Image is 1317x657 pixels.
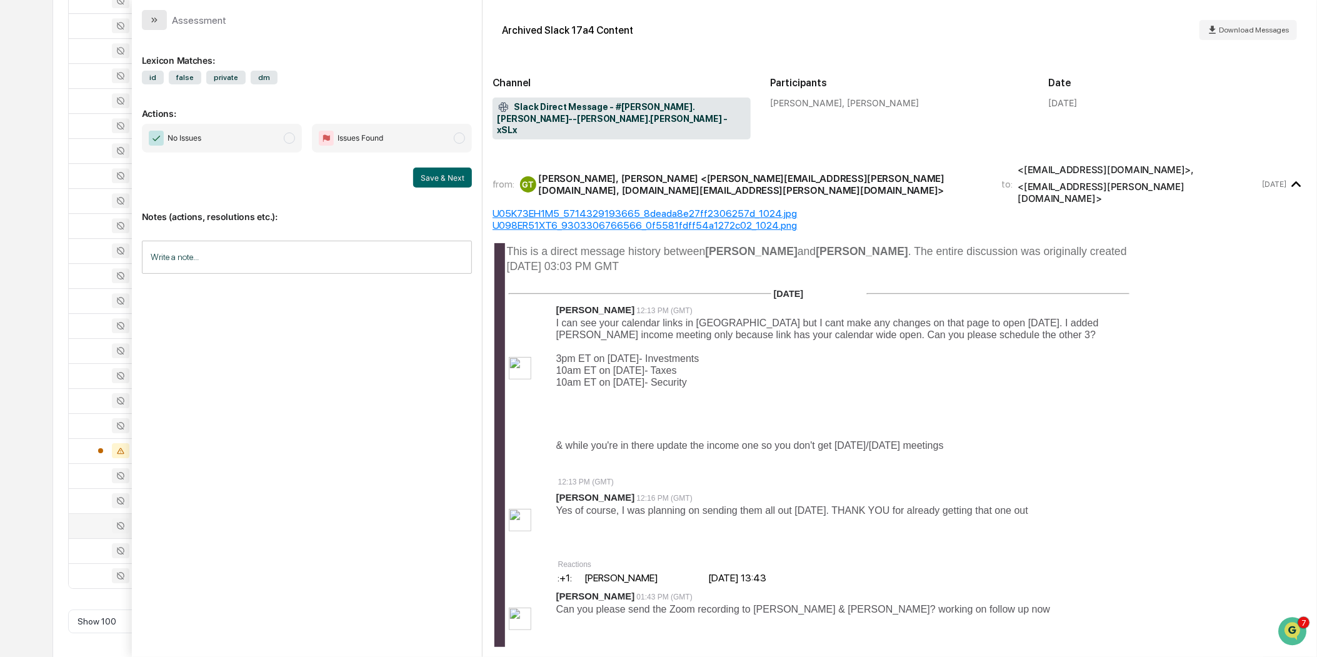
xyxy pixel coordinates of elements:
div: 🗄️ [91,256,101,266]
div: 🖐️ [13,256,23,266]
iframe: Open customer support [1277,616,1311,649]
span: Slack Direct Message - #[PERSON_NAME].[PERSON_NAME]--[PERSON_NAME].[PERSON_NAME] - xSLx [498,101,746,136]
p: How can we help? [13,26,228,46]
div: Assessment [172,14,226,26]
td: :+1: [558,571,583,584]
button: Save & Next [413,168,472,188]
time: Monday, September 29, 2025 at 1:09:06 PM [1262,179,1286,189]
span: Attestations [103,255,155,268]
span: Can you please send the Zoom recording to [PERSON_NAME] & [PERSON_NAME]? working on follow up now [556,604,1051,614]
b: [PERSON_NAME] [706,245,798,258]
span: Data Lookup [25,279,79,291]
span: & while you're in there update the income one so you don't get [DATE]/[DATE] meetings [556,440,944,451]
span: [PERSON_NAME] [556,492,635,503]
span: [PERSON_NAME] [39,169,101,179]
span: 12:13 PM (GMT) [558,478,614,486]
a: Powered byPylon [88,309,151,319]
img: 1d98f5acaea04ad193a8bfc9ac6af27e [509,608,531,630]
span: [DATE] [774,289,804,299]
a: 🖐️Preclearance [8,250,86,273]
img: Jack Rasmussen [13,191,33,211]
button: Download Messages [1199,20,1297,40]
span: [DATE] [111,203,136,213]
div: Lexicon Matches: [142,40,472,66]
span: I can see your calendar links in [GEOGRAPHIC_DATA] but I cant make any changes on that page to op... [556,318,1099,388]
div: Start new chat [56,95,205,108]
div: We're available if you need us! [56,108,172,118]
span: 01:43 PM (GMT) [637,593,693,601]
div: U098ER51XT6_9303306766566_0f5581fdff54a1272c02_1024.png [493,219,1307,231]
span: Issues Found [338,132,383,144]
span: from: [493,178,515,190]
img: 1746055101610-c473b297-6a78-478c-a979-82029cc54cd1 [25,170,35,180]
td: [PERSON_NAME] [584,571,707,584]
img: 1d98f5acaea04ad193a8bfc9ac6af27e [509,357,531,379]
img: 8933085812038_c878075ebb4cc5468115_72.jpg [26,95,49,118]
span: [PERSON_NAME] [556,304,635,315]
div: <[EMAIL_ADDRESS][DOMAIN_NAME]> , [1018,164,1194,176]
span: Yes of course, I was planning on sending them all out [DATE]. THANK YOU for already getting that ... [556,505,1028,516]
span: No Issues [168,132,201,144]
span: 12:16 PM (GMT) [637,494,693,503]
span: 12:13 PM (GMT) [637,306,693,315]
div: [PERSON_NAME], [PERSON_NAME] <[PERSON_NAME][EMAIL_ADDRESS][PERSON_NAME][DOMAIN_NAME], [DOMAIN_NAM... [539,173,987,196]
span: dm [251,71,278,84]
h2: Date [1049,77,1307,89]
p: Actions: [142,93,472,119]
div: GT [520,176,536,193]
span: Pylon [124,309,151,319]
td: [DATE] 13:43 [708,571,805,584]
h2: Channel [493,77,751,89]
div: <[EMAIL_ADDRESS][PERSON_NAME][DOMAIN_NAME]> [1018,181,1259,204]
div: Archived Slack 17a4 Content [503,24,634,36]
span: This is a direct message history between and . The entire discussion was originally created [DATE... [507,245,1127,273]
img: 1746055101610-c473b297-6a78-478c-a979-82029cc54cd1 [13,95,35,118]
p: Notes (actions, resolutions etc.): [142,196,472,222]
span: [PERSON_NAME] [556,591,635,601]
b: [PERSON_NAME] [816,245,908,258]
div: Past conversations [13,138,84,148]
span: 6 minutes ago [111,169,164,179]
button: Start new chat [213,99,228,114]
div: U05K73EH1M5_5714329193665_8deada8e27ff2306257d_1024.jpg [493,208,1307,219]
span: • [104,169,108,179]
img: Flag [319,131,334,146]
span: • [104,203,108,213]
img: Jack Rasmussen [13,158,33,178]
div: 🔎 [13,280,23,290]
span: id [142,71,164,84]
img: Checkmark [149,131,164,146]
div: [DATE] [1049,98,1078,108]
h2: Participants [771,77,1029,89]
span: [PERSON_NAME] [39,203,101,213]
span: Download Messages [1219,26,1289,34]
a: 🔎Data Lookup [8,274,84,296]
span: Preclearance [25,255,81,268]
a: 🗄️Attestations [86,250,160,273]
img: 1746055101610-c473b297-6a78-478c-a979-82029cc54cd1 [25,204,35,214]
span: private [206,71,246,84]
div: [PERSON_NAME], [PERSON_NAME] [771,98,1029,108]
button: See all [194,136,228,151]
span: to: [1001,178,1013,190]
img: b79db793f5654a3d9f79c7812716844c [509,509,531,531]
span: false [169,71,201,84]
span: Reactions [558,560,591,569]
